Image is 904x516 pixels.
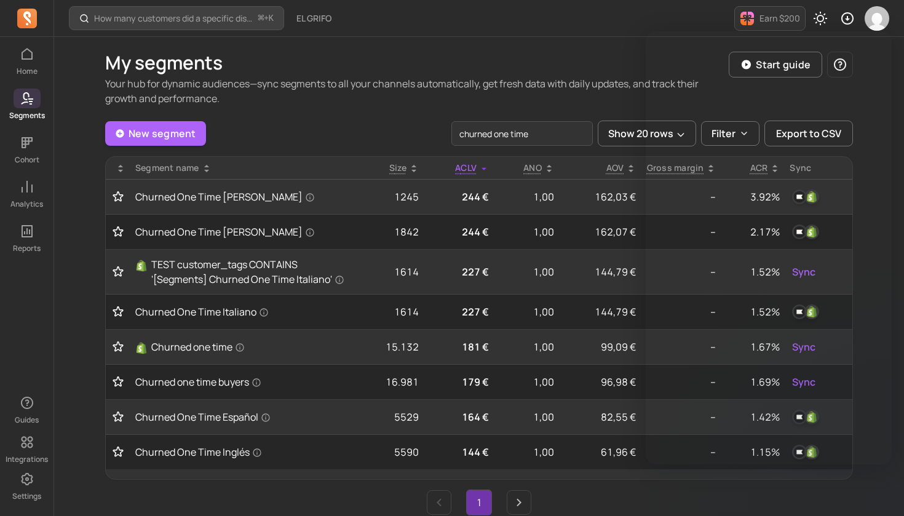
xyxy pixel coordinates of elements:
p: 1614 [359,264,419,279]
p: 164 € [429,410,489,424]
p: 5590 [359,445,419,459]
p: 15.132 [359,339,419,354]
h1: My segments [105,52,729,74]
span: Churned One Time Inglés [135,445,262,459]
span: Size [389,162,406,173]
p: 1,00 [499,264,554,279]
p: 1245 [359,189,419,204]
p: Guides [15,415,39,425]
p: 1,00 [499,224,554,239]
button: Earn $200 [734,6,806,31]
a: ShopifyChurned one time [135,339,349,354]
a: Page 1 is your current page [467,490,491,515]
a: Previous page [427,490,451,515]
span: Churned One Time [PERSON_NAME] [135,189,315,204]
span: ACLV [455,162,477,173]
button: Show 20 rows [598,121,696,146]
p: 144,79 € [564,264,636,279]
p: 96,98 € [564,375,636,389]
p: Settings [12,491,41,501]
p: 1614 [359,304,419,319]
p: 1,00 [499,189,554,204]
p: Earn $200 [759,12,800,25]
p: Cohort [15,155,39,165]
p: Integrations [6,454,48,464]
img: Shopify [135,342,148,354]
button: Toggle favorite [111,306,125,318]
kbd: ⌘ [258,11,264,26]
p: 1,00 [499,445,554,459]
a: Churned One Time Italiano [135,304,349,319]
p: 82,55 € [564,410,636,424]
button: Toggle favorite [111,376,125,388]
p: 144 € [429,445,489,459]
p: AOV [606,162,624,174]
p: 61,96 € [564,445,636,459]
a: Churned one time buyers [135,375,349,389]
span: + [258,12,274,25]
p: 227 € [429,264,489,279]
button: Toggle favorite [111,341,125,353]
span: ANO [523,162,542,173]
p: 162,03 € [564,189,636,204]
button: Toggle favorite [111,191,125,203]
p: 16.981 [359,375,419,389]
p: 144,79 € [564,304,636,319]
button: Guides [14,391,41,427]
p: How many customers did a specific discount code generate? [94,12,253,25]
p: 244 € [429,189,489,204]
span: Churned one time [151,339,245,354]
ul: Pagination [105,490,853,515]
a: ShopifyTEST customer_tags CONTAINS '[Segments] Churned One Time Italiano' [135,257,349,287]
p: Your hub for dynamic audiences—sync segments to all your channels automatically, get fresh data w... [105,76,729,106]
span: EL GRIFO [296,12,331,25]
button: How many customers did a specific discount code generate?⌘+K [69,6,284,30]
p: 244 € [429,224,489,239]
img: Shopify [135,260,148,272]
iframe: Intercom live chat [862,474,892,504]
div: Segment name [135,162,349,174]
p: 1842 [359,224,419,239]
p: 1,00 [499,375,554,389]
p: 179 € [429,375,489,389]
a: Churned One Time Español [135,410,349,424]
button: Toggle favorite [111,411,125,423]
img: avatar [865,6,889,31]
p: 1,00 [499,304,554,319]
p: 227 € [429,304,489,319]
p: 162,07 € [564,224,636,239]
p: Analytics [10,199,43,209]
p: Segments [9,111,45,121]
p: 1,00 [499,410,554,424]
a: Churned One Time Inglés [135,445,349,459]
input: search [451,121,593,146]
p: Home [17,66,38,76]
span: Churned One Time Español [135,410,271,424]
kbd: K [269,14,274,23]
a: Next page [507,490,531,515]
a: Churned One Time [PERSON_NAME] [135,189,349,204]
p: 181 € [429,339,489,354]
button: Toggle dark mode [808,6,833,31]
p: 99,09 € [564,339,636,354]
a: Churned One Time [PERSON_NAME] [135,224,349,239]
a: New segment [105,121,206,146]
button: Toggle favorite [111,266,125,278]
button: Toggle favorite [111,226,125,238]
span: Churned One Time [PERSON_NAME] [135,224,315,239]
span: TEST customer_tags CONTAINS '[Segments] Churned One Time Italiano' [151,257,349,287]
button: EL GRIFO [289,7,339,30]
p: Reports [13,244,41,253]
p: 1,00 [499,339,554,354]
button: Toggle favorite [111,446,125,458]
span: Churned One Time Italiano [135,304,269,319]
span: Churned one time buyers [135,375,261,389]
iframe: Intercom live chat [646,31,892,464]
p: 5529 [359,410,419,424]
